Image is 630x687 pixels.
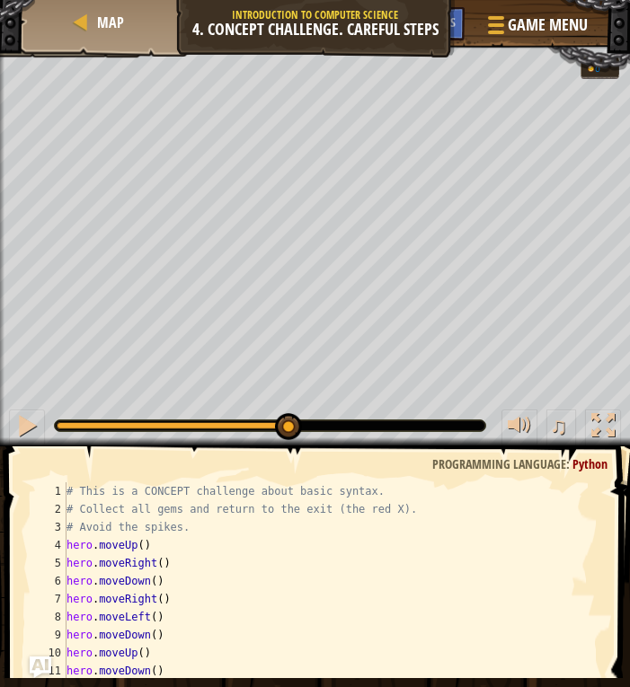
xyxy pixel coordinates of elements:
[595,65,613,74] div: 0
[550,412,568,439] span: ♫
[31,500,67,518] div: 2
[501,410,537,446] button: Adjust volume
[572,455,608,472] span: Python
[31,518,67,536] div: 3
[31,590,67,608] div: 7
[31,644,67,662] div: 10
[377,13,408,31] span: Ask AI
[30,656,51,678] button: Ask AI
[508,13,588,37] span: Game Menu
[31,572,67,590] div: 6
[581,56,619,79] div: Team 'ogres' has 0 gold.
[31,608,67,626] div: 8
[31,536,67,554] div: 4
[31,554,67,572] div: 5
[546,410,577,446] button: ♫
[9,410,45,446] button: Ctrl + P: Pause
[426,13,456,31] span: Hints
[31,482,67,500] div: 1
[474,7,599,49] button: Game Menu
[31,626,67,644] div: 9
[432,455,566,472] span: Programming language
[92,13,124,32] a: Map
[368,7,417,40] button: Ask AI
[585,410,621,446] button: Toggle fullscreen
[97,13,124,32] span: Map
[566,455,572,472] span: :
